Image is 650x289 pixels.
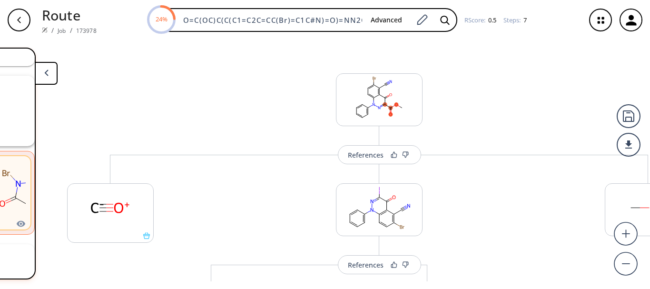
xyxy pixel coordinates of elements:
div: References [348,262,384,268]
li: / [70,25,72,35]
span: 0.5 [487,16,496,24]
p: Route [42,5,97,25]
div: RScore : [464,17,496,23]
button: Advanced [363,11,410,29]
img: Spaya logo [42,27,48,33]
div: References [348,152,384,158]
input: Enter SMILES [177,15,363,25]
button: References [338,145,421,164]
li: / [51,25,54,35]
svg: [C-]#[O+] [68,184,153,232]
button: References [338,255,421,274]
div: Steps : [503,17,527,23]
svg: N#Cc1c(Br)ccc2c1c(=O)c(I)nn2-c1ccccc1 [336,184,422,232]
svg: COC(=O)c1nn(-c2ccccc2)c2ccc(Br)c(C#N)c2c1=O [336,74,422,122]
a: 173978 [76,27,97,35]
span: 7 [522,16,527,24]
text: 24% [155,15,167,23]
a: Job [58,27,66,35]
